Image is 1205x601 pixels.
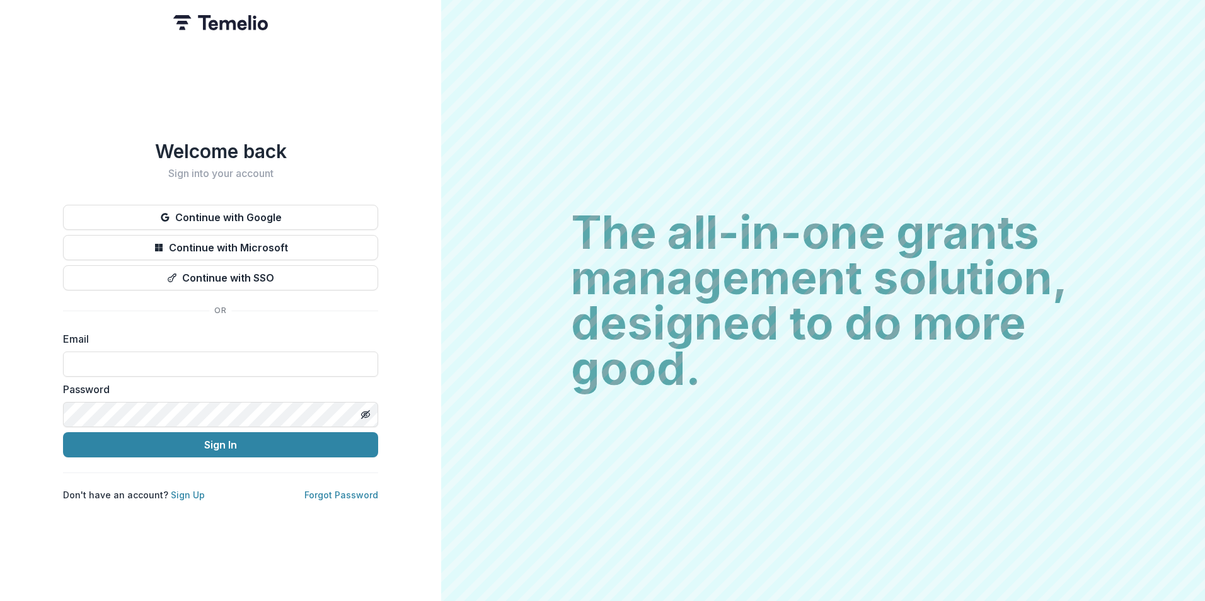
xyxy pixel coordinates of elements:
h1: Welcome back [63,140,378,163]
button: Continue with Microsoft [63,235,378,260]
h2: Sign into your account [63,168,378,180]
button: Toggle password visibility [355,404,376,425]
a: Sign Up [171,489,205,500]
button: Sign In [63,432,378,457]
label: Password [63,382,371,397]
p: Don't have an account? [63,488,205,501]
button: Continue with Google [63,205,378,230]
label: Email [63,331,371,346]
button: Continue with SSO [63,265,378,290]
a: Forgot Password [304,489,378,500]
img: Temelio [173,15,268,30]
